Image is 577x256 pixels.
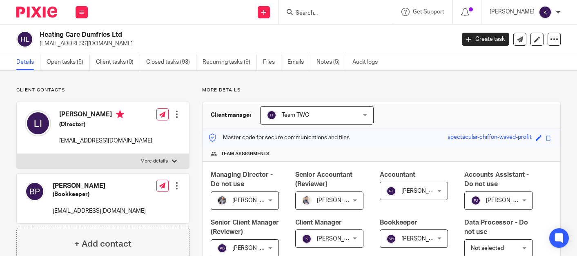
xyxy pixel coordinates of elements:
[380,219,417,226] span: Bookkeeper
[352,54,384,70] a: Audit logs
[53,207,146,215] p: [EMAIL_ADDRESS][DOMAIN_NAME]
[317,198,362,203] span: [PERSON_NAME]
[53,182,146,190] h4: [PERSON_NAME]
[267,110,276,120] img: svg%3E
[74,238,131,250] h4: + Add contact
[202,87,561,93] p: More details
[295,219,342,226] span: Client Manager
[211,219,279,235] span: Senior Client Manager (Reviewer)
[16,31,33,48] img: svg%3E
[448,133,532,142] div: spectacular-chiffon-waved-profit
[317,236,362,242] span: [PERSON_NAME]
[471,196,481,205] img: svg%3E
[40,40,450,48] p: [EMAIL_ADDRESS][DOMAIN_NAME]
[263,54,281,70] a: Files
[16,7,57,18] img: Pixie
[146,54,196,70] a: Closed tasks (93)
[486,198,531,203] span: [PERSON_NAME]
[211,111,252,119] h3: Client manager
[386,186,396,196] img: svg%3E
[25,110,51,136] img: svg%3E
[464,219,528,235] span: Data Processor - Do not use
[413,9,444,15] span: Get Support
[539,6,552,19] img: svg%3E
[217,196,227,205] img: -%20%20-%20studio@ingrained.co.uk%20for%20%20-20220223%20at%20101413%20-%201W1A2026.jpg
[401,188,446,194] span: [PERSON_NAME]
[287,54,310,70] a: Emails
[295,171,352,187] span: Senior Accountant (Reviewer)
[96,54,140,70] a: Client tasks (0)
[40,31,368,39] h2: Heating Care Dumfries Ltd
[232,198,277,203] span: [PERSON_NAME]
[59,137,152,145] p: [EMAIL_ADDRESS][DOMAIN_NAME]
[16,87,189,93] p: Client contacts
[401,236,446,242] span: [PERSON_NAME]
[209,134,350,142] p: Master code for secure communications and files
[203,54,257,70] a: Recurring tasks (9)
[116,110,124,118] i: Primary
[462,33,509,46] a: Create task
[282,112,309,118] span: Team TWC
[59,120,152,129] h5: (Director)
[386,234,396,244] img: svg%3E
[295,10,368,17] input: Search
[490,8,535,16] p: [PERSON_NAME]
[140,158,168,165] p: More details
[471,245,504,251] span: Not selected
[221,151,270,157] span: Team assignments
[47,54,90,70] a: Open tasks (5)
[316,54,346,70] a: Notes (5)
[25,182,45,201] img: svg%3E
[302,234,312,244] img: svg%3E
[464,171,529,187] span: Accounts Assistant - Do not use
[380,171,415,178] span: Accountant
[232,245,277,251] span: [PERSON_NAME]
[53,190,146,198] h5: (Bookkeeper)
[16,54,40,70] a: Details
[211,171,273,187] span: Managing Director - Do not use
[59,110,152,120] h4: [PERSON_NAME]
[302,196,312,205] img: Pixie%2002.jpg
[217,243,227,253] img: svg%3E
